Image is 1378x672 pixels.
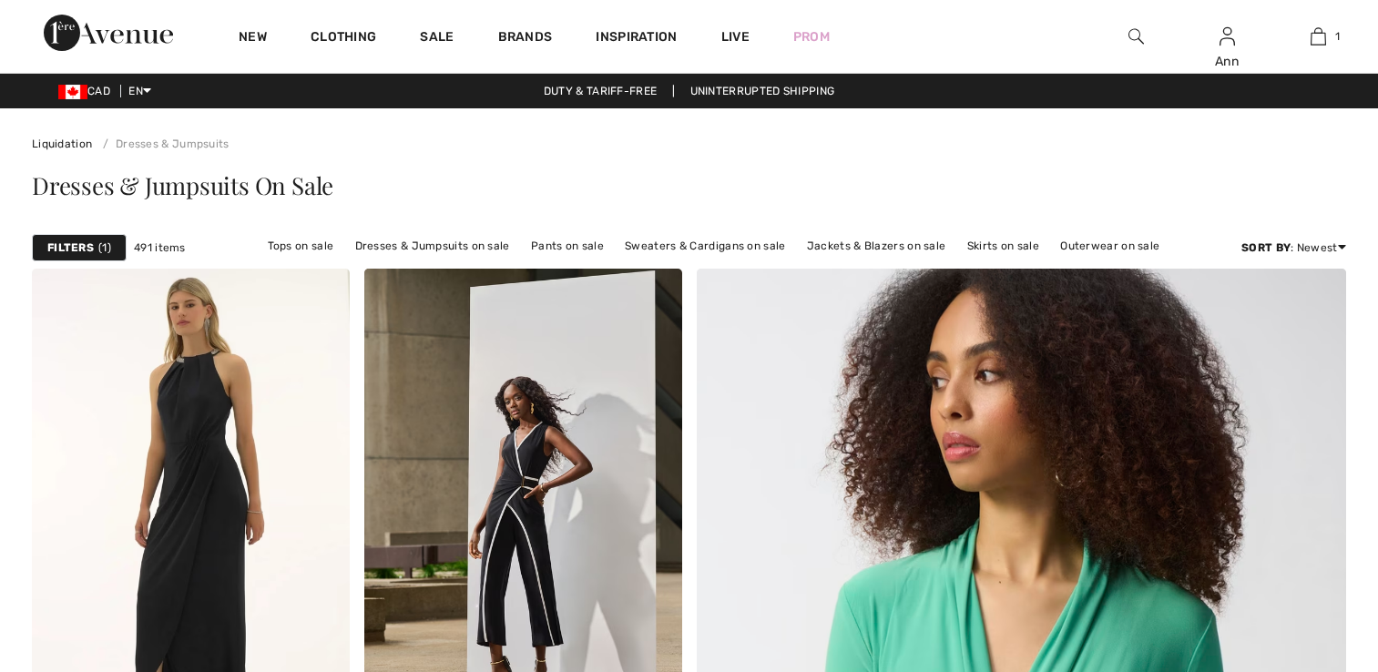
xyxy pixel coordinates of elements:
span: 1 [1335,28,1340,45]
a: Sale [420,29,454,48]
a: Outerwear on sale [1051,234,1169,258]
a: Prom [793,27,830,46]
a: 1 [1273,25,1363,47]
img: 1ère Avenue [44,15,173,51]
span: 491 items [134,239,186,256]
a: Liquidation [32,137,92,150]
a: New [239,29,267,48]
a: Pants on sale [522,234,613,258]
a: Dresses & Jumpsuits [96,137,230,150]
span: EN [128,85,151,97]
iframe: Opens a widget where you can find more information [1261,535,1360,581]
img: search the website [1128,25,1144,47]
a: Jackets & Blazers on sale [798,234,955,258]
div: : Newest [1241,239,1346,256]
strong: Filters [47,239,94,256]
span: 1 [98,239,111,256]
div: Ann [1182,52,1271,71]
strong: Sort By [1241,241,1291,254]
a: Sweaters & Cardigans on sale [616,234,794,258]
a: Sign In [1220,27,1235,45]
span: Dresses & Jumpsuits On Sale [32,169,333,201]
a: Dresses & Jumpsuits on sale [346,234,519,258]
img: Canadian Dollar [58,85,87,99]
img: My Info [1220,25,1235,47]
a: Clothing [311,29,376,48]
span: CAD [58,85,117,97]
a: Skirts on sale [958,234,1048,258]
span: Inspiration [596,29,677,48]
a: Live [721,27,750,46]
a: Brands [498,29,553,48]
img: My Bag [1311,25,1326,47]
a: Tops on sale [259,234,343,258]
